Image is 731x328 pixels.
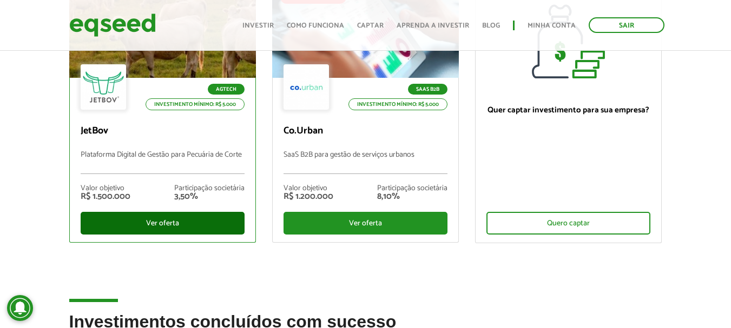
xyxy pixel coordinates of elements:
[174,192,245,201] div: 3,50%
[284,185,333,192] div: Valor objetivo
[589,17,664,33] a: Sair
[81,212,245,235] div: Ver oferta
[408,84,447,95] p: SaaS B2B
[287,22,344,29] a: Como funciona
[81,125,245,137] p: JetBov
[174,185,245,192] div: Participação societária
[242,22,274,29] a: Investir
[348,98,447,110] p: Investimento mínimo: R$ 5.000
[482,22,500,29] a: Blog
[208,84,245,95] p: Agtech
[397,22,469,29] a: Aprenda a investir
[284,212,447,235] div: Ver oferta
[284,192,333,201] div: R$ 1.200.000
[486,212,650,235] div: Quero captar
[81,151,245,174] p: Plataforma Digital de Gestão para Pecuária de Corte
[81,192,130,201] div: R$ 1.500.000
[69,11,156,39] img: EqSeed
[377,185,447,192] div: Participação societária
[81,185,130,192] div: Valor objetivo
[284,151,447,174] p: SaaS B2B para gestão de serviços urbanos
[146,98,245,110] p: Investimento mínimo: R$ 5.000
[284,125,447,137] p: Co.Urban
[377,192,447,201] div: 8,10%
[486,105,650,115] p: Quer captar investimento para sua empresa?
[528,22,576,29] a: Minha conta
[357,22,384,29] a: Captar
